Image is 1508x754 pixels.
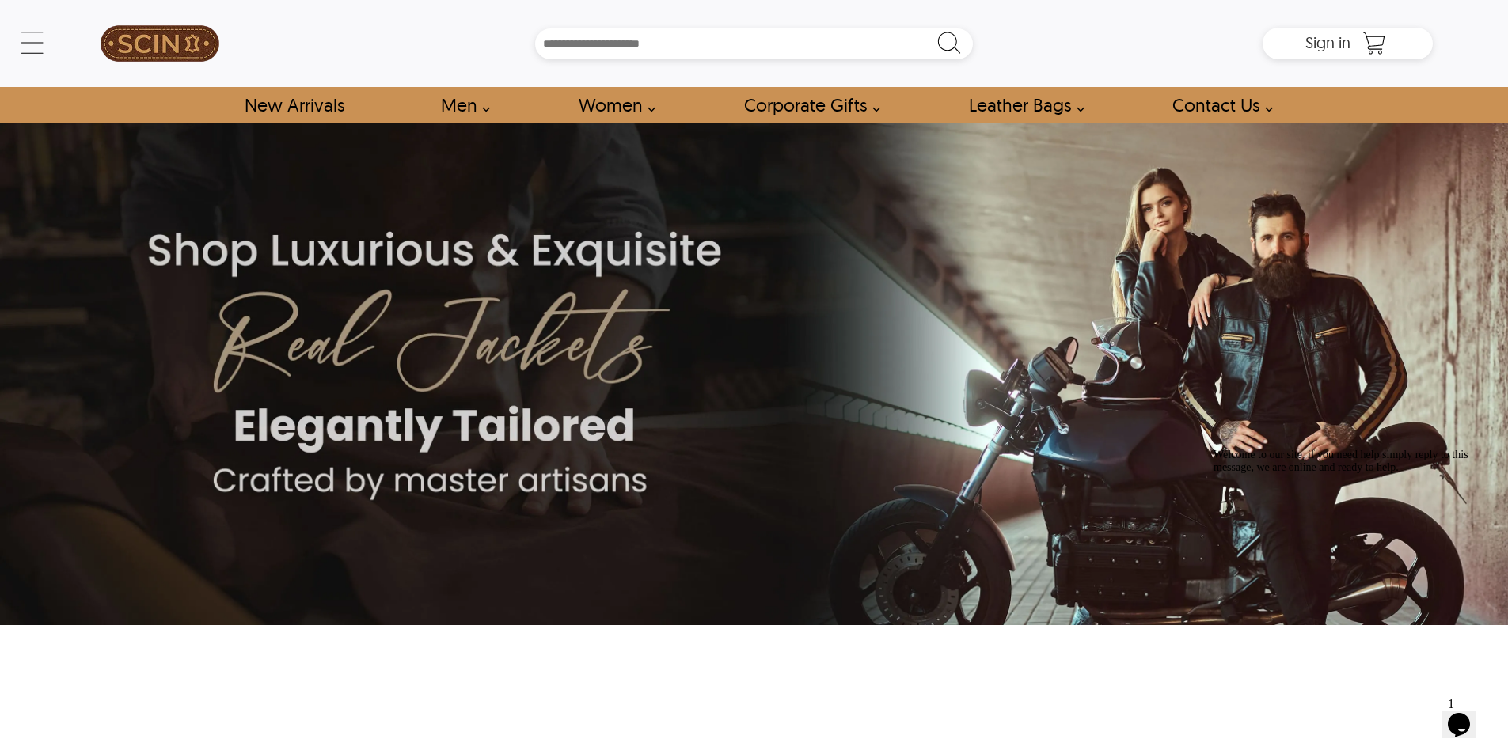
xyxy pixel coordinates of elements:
[951,87,1093,123] a: Shop Leather Bags
[1305,38,1350,51] a: Sign in
[1442,691,1492,738] iframe: chat widget
[1207,442,1492,683] iframe: chat widget
[726,87,889,123] a: Shop Leather Corporate Gifts
[101,8,219,79] img: SCIN
[1154,87,1282,123] a: contact-us
[226,87,362,123] a: Shop New Arrivals
[6,6,261,31] span: Welcome to our site, if you need help simply reply to this message, we are online and ready to help.
[6,6,291,32] div: Welcome to our site, if you need help simply reply to this message, we are online and ready to help.
[423,87,499,123] a: shop men's leather jackets
[560,87,664,123] a: Shop Women Leather Jackets
[1305,32,1350,52] span: Sign in
[75,8,245,79] a: SCIN
[1358,32,1390,55] a: Shopping Cart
